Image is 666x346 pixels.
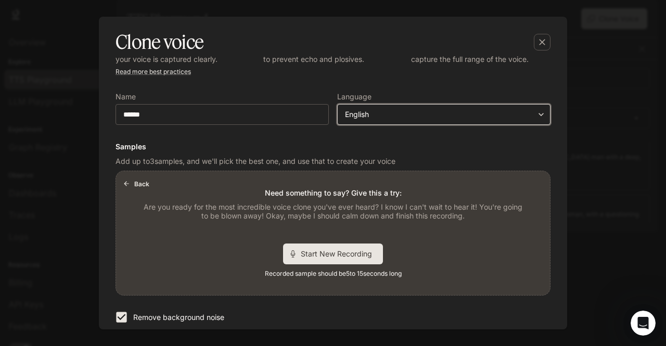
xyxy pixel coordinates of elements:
iframe: Intercom live chat [631,311,656,336]
span: Recorded sample should be 5 to 15 seconds long [265,268,402,279]
h5: Clone voice [116,29,203,55]
p: Language [337,93,372,100]
div: English [338,109,550,120]
div: Start New Recording [283,244,383,264]
a: Read more best practices [116,68,191,75]
p: Need something to say? Give this a try: [265,188,402,198]
p: Are you ready for the most incredible voice clone you've ever heard? I know I can't wait to hear ... [141,202,525,221]
h6: Samples [116,142,550,152]
p: Remove background noise [133,312,224,323]
button: Back [120,175,153,192]
p: Add up to 3 samples, and we'll pick the best one, and use that to create your voice [116,156,550,166]
p: Name [116,93,136,100]
span: Start New Recording [301,248,379,259]
div: English [345,109,533,120]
